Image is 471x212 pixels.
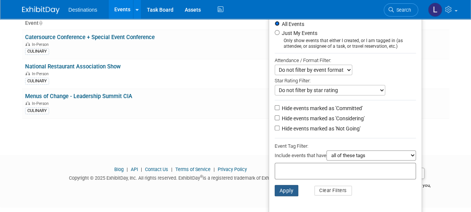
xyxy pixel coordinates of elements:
span: Search [394,7,411,13]
span: Destinations [69,7,97,13]
button: Clear Filters [314,186,352,195]
sup: ® [200,174,203,179]
span: In-Person [32,42,51,47]
span: In-Person [32,71,51,76]
div: CULINARY [25,48,49,55]
div: Attendance / Format Filter: [275,56,416,65]
div: Only show events that either I created, or I am tagged in (as attendee, or assignee of a task, or... [275,38,416,49]
div: CULINARY [25,108,49,114]
a: Catersource Conference + Special Event Conference [25,34,155,41]
th: Event [22,17,278,30]
img: ExhibitDay [22,6,60,14]
div: Event Tag Filter: [275,142,416,150]
span: | [212,167,217,172]
span: | [169,167,174,172]
div: Copyright © 2025 ExhibitDay, Inc. All rights reserved. ExhibitDay is a registered trademark of Ex... [22,173,340,182]
label: Hide events marked as 'Considering' [280,115,365,122]
a: Sort by Event Name [39,20,42,26]
label: Just My Events [280,29,317,37]
a: Search [384,3,418,17]
div: Include events that have [275,150,416,163]
a: National Restaurant Association Show [25,63,121,70]
button: Apply [275,185,299,196]
a: API [131,167,138,172]
img: In-Person Event [25,101,30,105]
div: CULINARY [25,78,49,85]
a: Privacy Policy [218,167,247,172]
span: | [139,167,144,172]
label: Hide events marked as 'Not Going' [280,125,360,132]
span: In-Person [32,101,51,106]
span: | [125,167,130,172]
label: All Events [280,21,304,27]
a: Blog [114,167,124,172]
div: Star Rating Filter: [275,75,416,85]
img: Lauren Herod [428,3,442,17]
a: Menus of Change - Leadership Summit CIA [25,93,132,100]
img: In-Person Event [25,71,30,75]
img: In-Person Event [25,42,30,46]
a: Terms of Service [175,167,211,172]
a: Contact Us [145,167,168,172]
label: Hide events marked as 'Committed' [280,104,363,112]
